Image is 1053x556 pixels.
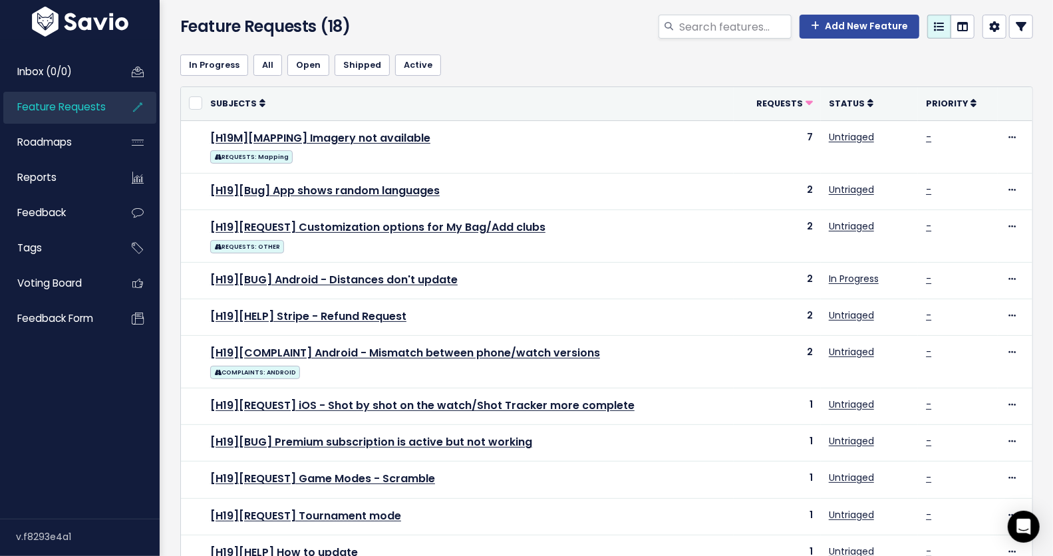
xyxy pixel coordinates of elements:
div: Open Intercom Messenger [1008,511,1040,543]
a: [H19][REQUEST] Tournament mode [210,508,401,523]
a: [H19][BUG] Android - Distances don't update [210,272,458,287]
span: Priority [926,98,968,109]
input: Search features... [678,15,792,39]
a: In Progress [829,272,879,285]
a: - [926,471,931,484]
a: [H19][Bug] App shows random languages [210,183,440,198]
a: - [926,309,931,322]
a: Roadmaps [3,127,110,158]
span: Reports [17,170,57,184]
a: - [926,398,931,411]
a: Untriaged [829,508,874,521]
span: REQUESTS: Mapping [210,150,293,164]
span: Roadmaps [17,135,72,149]
a: [H19][REQUEST] iOS - Shot by shot on the watch/Shot Tracker more complete [210,398,635,413]
a: - [926,183,931,196]
span: Subjects [210,98,257,109]
a: [H19][REQUEST] Customization options for My Bag/Add clubs [210,219,545,235]
td: 2 [734,299,821,335]
a: Untriaged [829,130,874,144]
a: Feedback form [3,303,110,334]
a: Status [829,96,873,110]
span: Feedback form [17,311,93,325]
a: Untriaged [829,183,874,196]
span: Status [829,98,865,109]
span: Tags [17,241,42,255]
td: 7 [734,120,821,173]
a: Requests [756,96,813,110]
span: Voting Board [17,276,82,290]
a: Tags [3,233,110,263]
td: 2 [734,262,821,299]
a: All [253,55,282,76]
span: Feedback [17,206,66,219]
a: Voting Board [3,268,110,299]
a: - [926,434,931,448]
a: - [926,272,931,285]
a: Add New Feature [800,15,919,39]
td: 2 [734,336,821,388]
ul: Filter feature requests [180,55,1033,76]
span: REQUESTS: OTHER [210,240,284,253]
a: [H19][COMPLAINT] Android - Mismatch between phone/watch versions [210,345,600,360]
a: [H19M][MAPPING] Imagery not available [210,130,430,146]
a: REQUESTS: OTHER [210,237,284,254]
a: - [926,130,931,144]
a: Untriaged [829,309,874,322]
a: Feature Requests [3,92,110,122]
span: Inbox (0/0) [17,65,72,78]
a: [H19][BUG] Premium subscription is active but not working [210,434,532,450]
td: 2 [734,209,821,262]
td: 1 [734,498,821,535]
div: v.f8293e4a1 [16,519,160,554]
a: Open [287,55,329,76]
h4: Feature Requests (18) [180,15,452,39]
td: 1 [734,425,821,462]
span: Requests [756,98,803,109]
a: In Progress [180,55,248,76]
a: Priority [926,96,977,110]
td: 2 [734,173,821,209]
a: Untriaged [829,434,874,448]
a: Untriaged [829,219,874,233]
a: Feedback [3,198,110,228]
a: - [926,345,931,358]
a: [H19][REQUEST] Game Modes - Scramble [210,471,435,486]
a: Reports [3,162,110,193]
a: [H19][HELP] Stripe - Refund Request [210,309,406,324]
span: Feature Requests [17,100,106,114]
a: - [926,219,931,233]
a: - [926,508,931,521]
img: logo-white.9d6f32f41409.svg [29,7,132,37]
a: Active [395,55,441,76]
a: REQUESTS: Mapping [210,148,293,164]
td: 1 [734,462,821,498]
a: Untriaged [829,398,874,411]
a: Shipped [335,55,390,76]
a: Untriaged [829,471,874,484]
span: COMPLAINTS: ANDROID [210,366,300,379]
a: Subjects [210,96,265,110]
a: COMPLAINTS: ANDROID [210,363,300,380]
td: 1 [734,388,821,425]
a: Inbox (0/0) [3,57,110,87]
a: Untriaged [829,345,874,358]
